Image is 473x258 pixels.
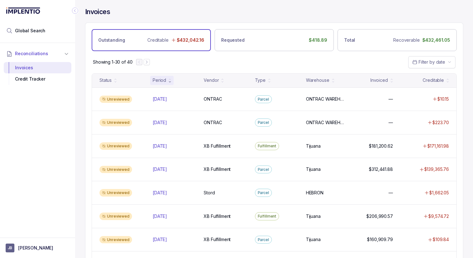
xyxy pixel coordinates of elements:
[424,166,449,172] p: $139,365.76
[204,96,222,102] p: ONTRAC
[99,213,132,220] div: Unreviewed
[9,73,66,85] div: Credit Tracker
[306,143,321,149] p: Tijuana
[419,59,445,65] span: Filter by date
[370,77,388,83] div: Invoiced
[428,213,449,219] p: $9,574.72
[204,213,231,219] p: XB Fulfillment
[71,7,79,14] div: Collapse Icon
[389,190,393,196] p: —
[432,119,449,126] p: $223.70
[153,236,167,243] p: [DATE]
[389,119,393,126] p: —
[366,213,393,219] p: $206,990.57
[99,236,132,244] div: Unreviewed
[153,96,167,102] p: [DATE]
[306,190,323,196] p: HEBRON
[306,236,321,243] p: Tijuana
[144,59,150,65] button: Next Page
[18,245,53,251] p: [PERSON_NAME]
[99,77,112,83] div: Status
[306,213,321,219] p: Tijuana
[258,190,269,196] p: Parcel
[258,237,269,243] p: Parcel
[306,166,321,172] p: Tijuana
[258,96,269,103] p: Parcel
[204,77,219,83] div: Vendor
[437,96,449,102] p: $10.15
[204,143,231,149] p: XB Fulfillment
[177,37,204,43] p: $432,042.16
[367,236,393,243] p: $160,909.79
[153,143,167,149] p: [DATE]
[99,119,132,126] div: Unreviewed
[389,96,393,102] p: —
[309,37,327,43] p: $418.89
[255,77,266,83] div: Type
[204,166,231,172] p: XB Fulfillment
[153,119,167,126] p: [DATE]
[4,47,71,61] button: Reconciliations
[99,142,132,150] div: Unreviewed
[153,213,167,219] p: [DATE]
[393,37,420,43] p: Recoverable
[258,143,277,149] p: Fulfillment
[422,37,450,43] p: $432,461.05
[153,166,167,172] p: [DATE]
[6,244,14,252] span: User initials
[15,28,45,34] span: Global Search
[344,37,355,43] p: Total
[147,37,169,43] p: Creditable
[306,77,329,83] div: Warehouse
[429,190,449,196] p: $1,662.05
[369,166,393,172] p: $312,441.88
[258,166,269,173] p: Parcel
[99,96,132,103] div: Unreviewed
[369,143,393,149] p: $181,200.62
[258,213,277,219] p: Fulfillment
[99,166,132,173] div: Unreviewed
[412,59,445,65] search: Date Range Picker
[153,77,166,83] div: Period
[85,8,110,16] h4: Invoices
[6,244,69,252] button: User initials[PERSON_NAME]
[258,119,269,126] p: Parcel
[221,37,245,43] p: Requested
[93,59,132,65] div: Remaining page entries
[153,190,167,196] p: [DATE]
[4,61,71,86] div: Reconciliations
[204,236,231,243] p: XB Fulfillment
[99,189,132,197] div: Unreviewed
[423,77,444,83] div: Creditable
[93,59,132,65] p: Showing 1-30 of 40
[306,96,346,102] p: ONTRAC WAREHOUSE
[9,62,66,73] div: Invoices
[427,143,449,149] p: $171,161.98
[306,119,346,126] p: ONTRAC WAREHOUSE
[408,56,455,68] button: Date Range Picker
[433,236,449,243] p: $109.84
[98,37,125,43] p: Outstanding
[15,50,48,57] span: Reconciliations
[204,190,215,196] p: Stord
[204,119,222,126] p: ONTRAC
